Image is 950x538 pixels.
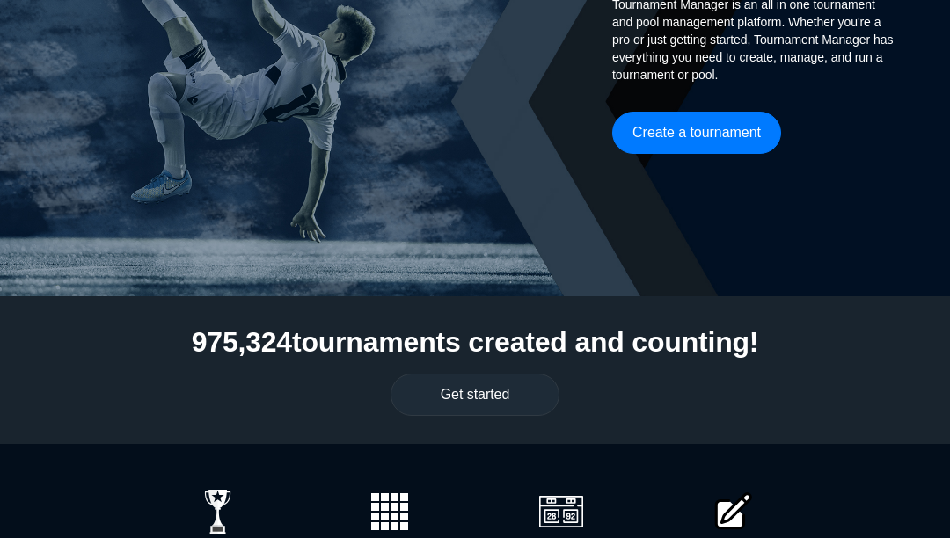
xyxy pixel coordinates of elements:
button: Get started [391,374,559,417]
img: scoreboard.1e57393721357183ef9760dcff602ac4.svg [539,491,583,534]
img: wCBcAAAAASUVORK5CYII= [368,491,412,534]
button: Create a tournament [612,113,781,155]
img: trophy.af1f162d0609cb352d9c6f1639651ff2.svg [196,491,240,534]
h2: 975,324 tournaments created and counting! [192,325,759,360]
img: pencilsquare.0618cedfd402539dea291553dd6f4288.svg [711,491,755,534]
